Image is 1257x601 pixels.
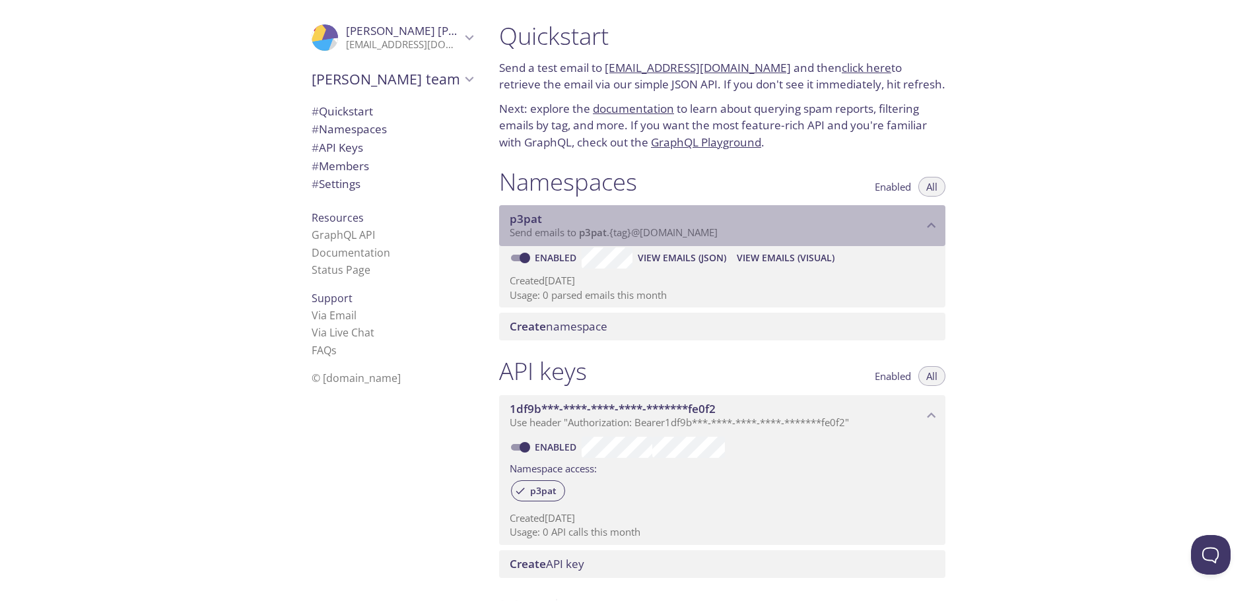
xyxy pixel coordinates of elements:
[499,313,945,340] div: Create namespace
[312,158,369,174] span: Members
[312,121,387,137] span: Namespaces
[510,556,584,571] span: API key
[301,16,483,59] div: Manuel Blanco
[312,325,374,340] a: Via Live Chat
[301,102,483,121] div: Quickstart
[312,291,353,305] span: Support
[867,366,919,386] button: Enabled
[510,319,607,334] span: namespace
[346,23,527,38] span: [PERSON_NAME] [PERSON_NAME]
[312,176,319,191] span: #
[522,485,564,497] span: p3pat
[312,104,373,119] span: Quickstart
[301,175,483,193] div: Team Settings
[510,288,935,302] p: Usage: 0 parsed emails this month
[301,62,483,96] div: Manuel's team
[605,60,791,75] a: [EMAIL_ADDRESS][DOMAIN_NAME]
[918,177,945,197] button: All
[842,60,891,75] a: click here
[737,250,834,266] span: View Emails (Visual)
[510,458,597,477] label: Namespace access:
[312,140,363,155] span: API Keys
[312,343,337,358] a: FAQ
[312,158,319,174] span: #
[499,550,945,578] div: Create API Key
[312,104,319,119] span: #
[312,263,370,277] a: Status Page
[312,245,390,260] a: Documentation
[510,525,935,539] p: Usage: 0 API calls this month
[312,228,375,242] a: GraphQL API
[499,205,945,246] div: p3pat namespace
[510,511,935,525] p: Created [DATE]
[510,274,935,288] p: Created [DATE]
[632,247,731,269] button: View Emails (JSON)
[312,140,319,155] span: #
[511,480,565,501] div: p3pat
[346,38,461,51] p: [EMAIL_ADDRESS][DOMAIN_NAME]
[499,21,945,51] h1: Quickstart
[301,139,483,157] div: API Keys
[510,556,546,571] span: Create
[867,177,919,197] button: Enabled
[510,211,542,226] span: p3pat
[499,356,587,386] h1: API keys
[533,251,582,264] a: Enabled
[579,226,607,239] span: p3pat
[918,366,945,386] button: All
[312,371,401,385] span: © [DOMAIN_NAME]
[510,319,546,334] span: Create
[331,343,337,358] span: s
[301,120,483,139] div: Namespaces
[312,308,357,323] a: Via Email
[499,59,945,93] p: Send a test email to and then to retrieve the email via our simple JSON API. If you don't see it ...
[731,247,840,269] button: View Emails (Visual)
[651,135,761,150] a: GraphQL Playground
[533,441,582,453] a: Enabled
[312,70,461,88] span: [PERSON_NAME] team
[499,167,637,197] h1: Namespaces
[499,100,945,151] p: Next: explore the to learn about querying spam reports, filtering emails by tag, and more. If you...
[1191,535,1231,575] iframe: Help Scout Beacon - Open
[312,121,319,137] span: #
[593,101,674,116] a: documentation
[312,176,360,191] span: Settings
[312,210,364,225] span: Resources
[510,226,718,239] span: Send emails to . {tag} @[DOMAIN_NAME]
[638,250,726,266] span: View Emails (JSON)
[301,157,483,175] div: Members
